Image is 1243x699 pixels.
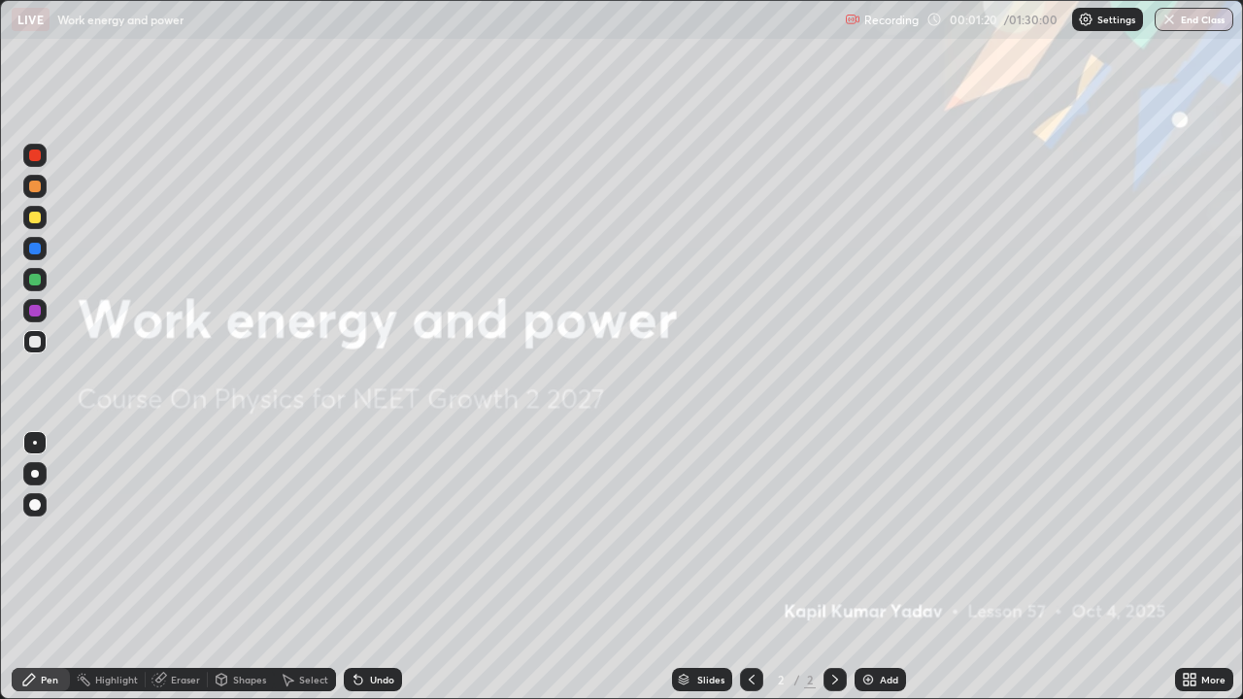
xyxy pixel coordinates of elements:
div: Select [299,675,328,684]
img: add-slide-button [860,672,876,687]
div: / [794,674,800,685]
div: Shapes [233,675,266,684]
div: Undo [370,675,394,684]
div: Eraser [171,675,200,684]
div: Add [880,675,898,684]
p: Recording [864,13,919,27]
div: More [1201,675,1226,684]
img: class-settings-icons [1078,12,1093,27]
button: End Class [1155,8,1233,31]
div: Pen [41,675,58,684]
div: Slides [697,675,724,684]
div: 2 [804,671,816,688]
p: Settings [1097,15,1135,24]
p: LIVE [17,12,44,27]
img: end-class-cross [1161,12,1177,27]
div: 2 [771,674,790,685]
img: recording.375f2c34.svg [845,12,860,27]
p: Work energy and power [57,12,184,27]
div: Highlight [95,675,138,684]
